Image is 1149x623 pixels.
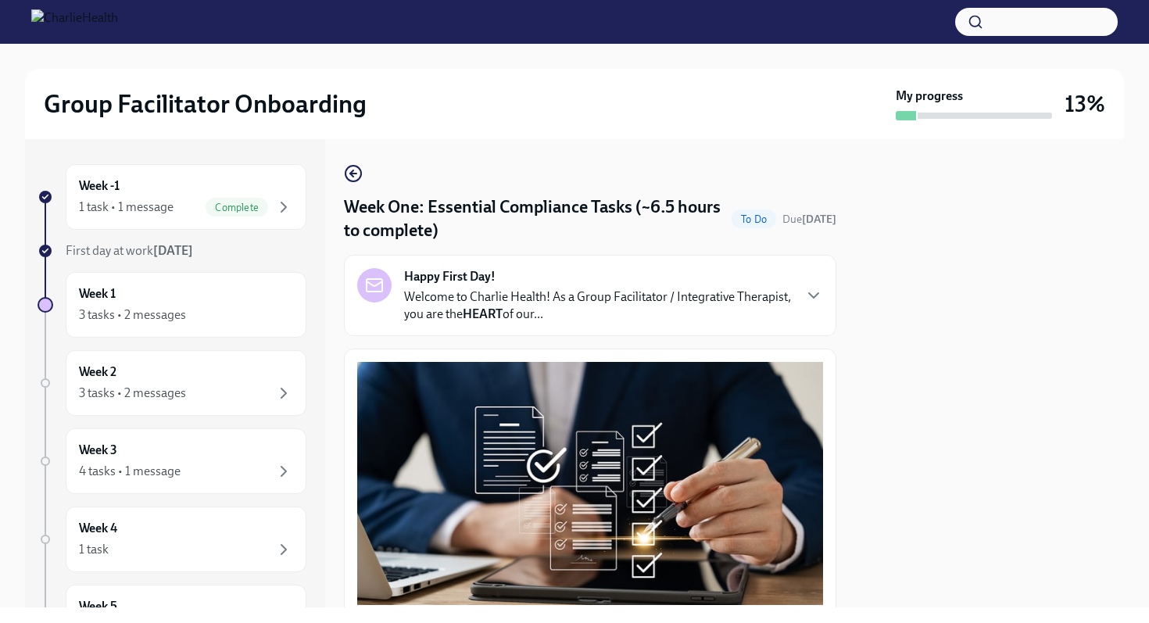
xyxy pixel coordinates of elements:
[79,363,116,381] h6: Week 2
[38,507,306,572] a: Week 41 task
[38,272,306,338] a: Week 13 tasks • 2 messages
[44,88,367,120] h2: Group Facilitator Onboarding
[79,598,117,615] h6: Week 5
[79,463,181,480] div: 4 tasks • 1 message
[38,428,306,494] a: Week 34 tasks • 1 message
[463,306,503,321] strong: HEART
[38,350,306,416] a: Week 23 tasks • 2 messages
[782,213,836,226] span: Due
[79,541,109,558] div: 1 task
[357,362,823,605] button: Zoom image
[79,520,117,537] h6: Week 4
[802,213,836,226] strong: [DATE]
[153,243,193,258] strong: [DATE]
[404,288,792,323] p: Welcome to Charlie Health! As a Group Facilitator / Integrative Therapist, you are the of our...
[404,268,496,285] strong: Happy First Day!
[79,385,186,402] div: 3 tasks • 2 messages
[79,285,116,303] h6: Week 1
[732,213,776,225] span: To Do
[1065,90,1105,118] h3: 13%
[66,243,193,258] span: First day at work
[896,88,963,105] strong: My progress
[79,306,186,324] div: 3 tasks • 2 messages
[38,164,306,230] a: Week -11 task • 1 messageComplete
[31,9,118,34] img: CharlieHealth
[38,242,306,260] a: First day at work[DATE]
[79,199,174,216] div: 1 task • 1 message
[206,202,268,213] span: Complete
[344,195,725,242] h4: Week One: Essential Compliance Tasks (~6.5 hours to complete)
[79,442,117,459] h6: Week 3
[782,212,836,227] span: August 18th, 2025 09:00
[79,177,120,195] h6: Week -1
